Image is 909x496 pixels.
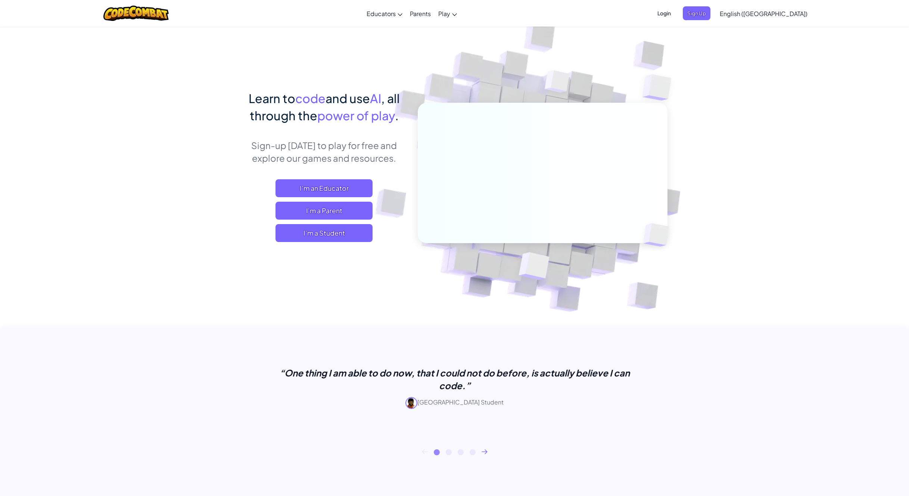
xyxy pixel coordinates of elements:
[405,397,417,409] img: avatar
[458,449,464,455] button: 3
[268,366,641,392] p: “One thing I am able to do now, that I could not do before, is actually believe I can code.”
[716,3,811,24] a: English ([GEOGRAPHIC_DATA])
[295,91,326,106] span: code
[406,3,435,24] a: Parents
[803,397,815,409] img: avatar
[395,108,399,123] span: .
[500,236,567,298] img: Overlap cubes
[242,139,407,164] p: Sign-up [DATE] to play for free and explore our games and resources.
[103,6,169,21] img: CodeCombat logo
[249,91,295,106] span: Learn to
[275,224,373,242] button: I'm a Student
[438,10,450,18] span: Play
[370,91,381,106] span: AI
[470,449,476,455] button: 4
[434,449,440,455] button: 1
[435,3,461,24] a: Play
[653,6,675,20] button: Login
[446,449,452,455] button: 2
[683,6,710,20] button: Sign Up
[631,208,687,262] img: Overlap cubes
[628,56,692,119] img: Overlap cubes
[275,202,373,220] a: I'm a Parent
[363,3,406,24] a: Educators
[530,56,584,111] img: Overlap cubes
[275,179,373,197] a: I'm an Educator
[317,108,395,123] span: power of play
[326,91,370,106] span: and use
[720,10,807,18] span: English ([GEOGRAPHIC_DATA])
[268,397,641,409] p: [GEOGRAPHIC_DATA] Student
[367,10,396,18] span: Educators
